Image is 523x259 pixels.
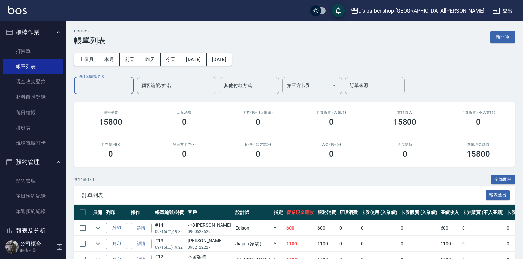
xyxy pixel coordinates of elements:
button: 報表匯出 [486,190,510,200]
th: 卡券使用 (入業績) [359,205,399,220]
th: 設計師 [234,205,272,220]
td: Jiaju（家駒） [234,236,272,252]
p: 09/16 (二) 19:22 [155,244,184,250]
th: 營業現金應收 [285,205,316,220]
button: [DATE] [207,53,232,66]
h3: 15800 [99,117,122,127]
button: expand row [93,239,103,249]
a: 新開單 [490,34,515,40]
td: #14 [153,220,186,236]
td: 0 [359,220,399,236]
h2: 店販消費 [155,110,213,115]
h3: 0 [476,117,481,127]
td: 1100 [316,236,338,252]
button: [DATE] [181,53,206,66]
td: Edison [234,220,272,236]
button: save [332,4,345,17]
th: 客戶 [186,205,234,220]
h2: 營業現金應收 [450,142,507,147]
h3: 15800 [393,117,417,127]
th: 店販消費 [338,205,359,220]
td: #13 [153,236,186,252]
button: 今天 [161,53,181,66]
td: 0 [461,236,505,252]
a: 材料自購登錄 [3,89,63,105]
button: 預約管理 [3,153,63,171]
a: 報表匯出 [486,192,510,198]
p: 共 14 筆, 1 / 1 [74,177,95,182]
h5: 公司櫃台 [20,241,54,247]
td: 0 [338,220,359,236]
img: Logo [8,6,27,14]
button: 報表及分析 [3,222,63,239]
th: 服務消費 [316,205,338,220]
button: 新開單 [490,31,515,43]
h2: 卡券販賣 (不入業績) [450,110,507,115]
a: 單日預約紀錄 [3,188,63,204]
button: expand row [93,223,103,233]
td: 0 [338,236,359,252]
h3: 0 [182,149,187,159]
h3: 0 [256,117,260,127]
span: 訂單列表 [82,192,486,199]
a: 每日結帳 [3,105,63,120]
button: 昨天 [140,53,161,66]
h3: 0 [403,149,407,159]
h2: 入金使用(-) [302,142,360,147]
h2: 其他付款方式(-) [229,142,287,147]
h3: 服務消費 [82,110,140,115]
button: 列印 [106,223,127,233]
th: 指定 [272,205,285,220]
h2: 第三方卡券(-) [155,142,213,147]
div: [PERSON_NAME] [188,237,232,244]
td: 600 [316,220,338,236]
a: 單週預約紀錄 [3,204,63,219]
td: Y [272,220,285,236]
th: 操作 [129,205,153,220]
td: 1100 [439,236,461,252]
td: 0 [461,220,505,236]
h3: 15800 [467,149,490,159]
button: 全部展開 [491,175,515,185]
img: Person [5,240,19,254]
th: 列印 [104,205,129,220]
td: 0 [399,236,439,252]
h2: 卡券使用(-) [82,142,140,147]
td: 1100 [285,236,316,252]
h3: 0 [329,117,334,127]
p: 0900628629 [188,229,232,234]
button: 前天 [120,53,140,66]
a: 帳單列表 [3,59,63,74]
th: 帳單編號/時間 [153,205,186,220]
a: 預約管理 [3,173,63,188]
h2: 卡券販賣 (入業績) [302,110,360,115]
th: 卡券販賣 (不入業績) [461,205,505,220]
div: 小8 [PERSON_NAME] [188,222,232,229]
button: 本月 [99,53,120,66]
h3: 0 [256,149,260,159]
label: 設計師編號/姓名 [79,74,104,79]
h2: ORDERS [74,29,106,33]
a: 排班表 [3,120,63,135]
p: 0982122227 [188,244,232,250]
h3: 0 [329,149,334,159]
a: 打帳單 [3,44,63,59]
h3: 0 [182,117,187,127]
h2: 入金儲值 [376,142,433,147]
div: J’s barber shop [GEOGRAPHIC_DATA][PERSON_NAME] [359,7,484,15]
td: Y [272,236,285,252]
button: J’s barber shop [GEOGRAPHIC_DATA][PERSON_NAME] [348,4,487,18]
a: 詳情 [131,223,152,233]
button: 列印 [106,239,127,249]
h2: 業績收入 [376,110,433,115]
button: Open [329,80,340,91]
p: 09/16 (二) 19:35 [155,229,184,234]
button: 櫃檯作業 [3,24,63,41]
h2: 卡券使用 (入業績) [229,110,287,115]
th: 卡券販賣 (入業績) [399,205,439,220]
td: 0 [399,220,439,236]
a: 現場電腦打卡 [3,135,63,151]
button: 登出 [490,5,515,17]
button: 上個月 [74,53,99,66]
a: 詳情 [131,239,152,249]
